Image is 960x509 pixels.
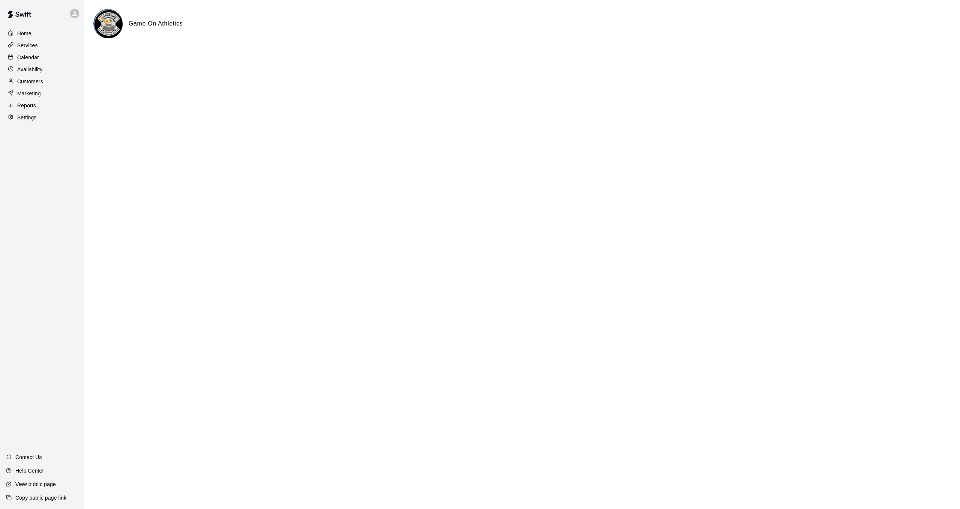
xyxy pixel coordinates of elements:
p: Help Center [15,467,44,474]
p: Home [17,30,31,37]
p: Marketing [17,90,41,97]
a: Marketing [6,88,78,99]
a: Home [6,28,78,39]
a: Settings [6,112,78,123]
p: Copy public page link [15,494,66,501]
p: View public page [15,480,56,488]
p: Contact Us [15,453,42,461]
p: Availability [17,66,43,73]
p: Reports [17,102,36,109]
p: Services [17,42,38,49]
h6: Game On Athletics [129,19,183,29]
a: Calendar [6,52,78,63]
p: Customers [17,78,43,85]
a: Customers [6,76,78,87]
p: Calendar [17,54,39,61]
a: Availability [6,64,78,75]
p: Settings [17,114,37,121]
img: Game On Athletics logo [94,10,123,38]
a: Reports [6,100,78,111]
a: Services [6,40,78,51]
